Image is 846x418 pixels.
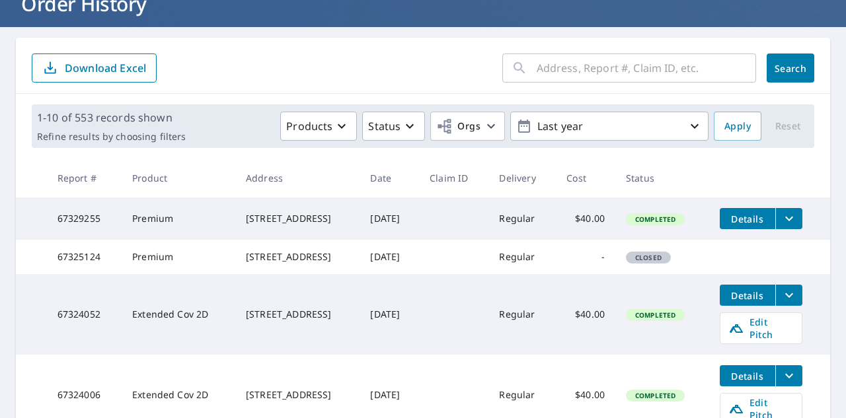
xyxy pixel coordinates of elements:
td: 67325124 [47,240,122,274]
th: Claim ID [419,158,488,197]
td: Premium [122,240,235,274]
button: Apply [714,112,761,141]
th: Status [615,158,709,197]
th: Address [235,158,360,197]
p: 1-10 of 553 records shown [37,110,186,125]
p: Status [368,118,401,134]
td: Regular [488,274,556,355]
p: Download Excel [65,61,146,75]
td: Regular [488,197,556,240]
p: Products [286,118,332,134]
div: [STREET_ADDRESS] [246,250,349,263]
button: filesDropdownBtn-67324006 [775,365,802,386]
th: Cost [556,158,615,197]
td: [DATE] [360,274,419,355]
p: Last year [532,115,687,138]
td: Premium [122,197,235,240]
span: Completed [627,215,683,224]
td: Regular [488,240,556,274]
div: [STREET_ADDRESS] [246,212,349,225]
td: 67324052 [47,274,122,355]
button: Download Excel [32,53,157,83]
button: Status [362,112,425,141]
button: Last year [510,112,709,141]
td: 67329255 [47,197,122,240]
th: Date [360,158,419,197]
th: Product [122,158,235,197]
span: Completed [627,310,683,320]
td: $40.00 [556,197,615,240]
button: Orgs [430,112,505,141]
button: filesDropdownBtn-67329255 [775,208,802,229]
span: Orgs [436,118,481,135]
span: Closed [627,253,670,262]
button: detailsBtn-67329255 [720,208,775,229]
button: filesDropdownBtn-67324052 [775,285,802,306]
th: Delivery [488,158,556,197]
span: Details [728,213,767,225]
span: Edit Pitch [728,316,794,341]
td: [DATE] [360,240,419,274]
span: Details [728,289,767,302]
span: Details [728,370,767,382]
button: detailsBtn-67324006 [720,365,775,386]
button: detailsBtn-67324052 [720,285,775,306]
td: $40.00 [556,274,615,355]
div: [STREET_ADDRESS] [246,388,349,401]
a: Edit Pitch [720,312,802,344]
div: [STREET_ADDRESS] [246,308,349,321]
p: Refine results by choosing filters [37,131,186,143]
td: Extended Cov 2D [122,274,235,355]
th: Report # [47,158,122,197]
button: Products [280,112,357,141]
td: [DATE] [360,197,419,240]
span: Completed [627,391,683,400]
button: Search [767,53,814,83]
span: Search [777,62,804,75]
td: - [556,240,615,274]
input: Address, Report #, Claim ID, etc. [537,50,756,87]
span: Apply [724,118,751,135]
